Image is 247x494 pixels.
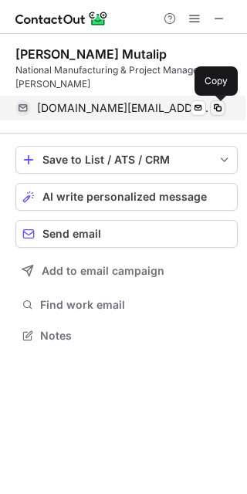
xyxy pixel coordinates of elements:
img: ContactOut v5.3.10 [15,9,108,28]
button: Find work email [15,294,238,316]
span: [DOMAIN_NAME][EMAIL_ADDRESS][DOMAIN_NAME] [37,101,214,115]
button: Send email [15,220,238,248]
span: AI write personalized message [42,191,207,203]
button: save-profile-one-click [15,146,238,174]
div: [PERSON_NAME] Mutalip [15,46,167,62]
div: Save to List / ATS / CRM [42,154,211,166]
button: Notes [15,325,238,347]
span: Add to email campaign [42,265,164,277]
span: Find work email [40,298,232,312]
button: AI write personalized message [15,183,238,211]
span: Send email [42,228,101,240]
span: Notes [40,329,232,343]
button: Add to email campaign [15,257,238,285]
div: National Manufacturing & Project Manager at PT.[PERSON_NAME] [15,63,238,91]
